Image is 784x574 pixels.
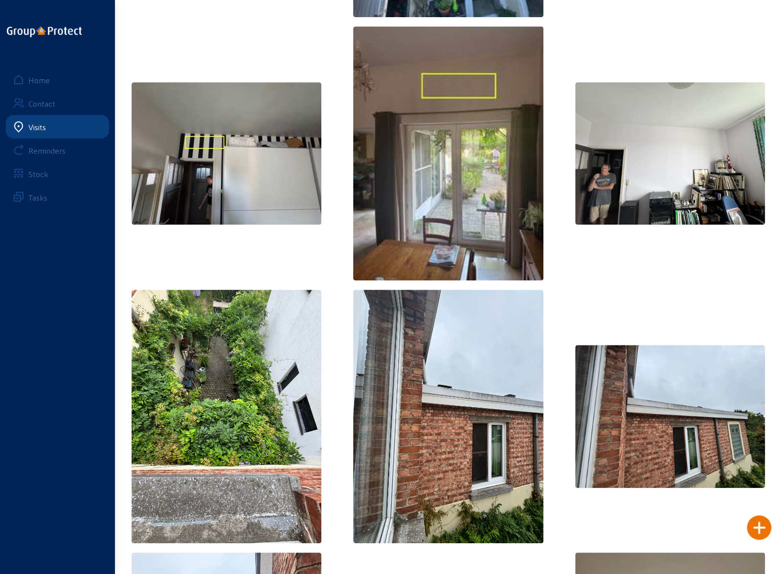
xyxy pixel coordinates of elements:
[6,68,109,92] a: Home
[7,26,82,37] img: logo-oneline.png
[575,82,765,225] img: 8b69dbb2-ecad-24d4-0373-4c014f07ce18.jpeg
[6,185,109,209] a: Tasks
[6,138,109,162] a: Reminders
[575,345,765,488] img: 05ebf029-03c2-3232-9dd7-62deb86ce50a.jpeg
[28,146,66,155] div: Reminders
[6,162,109,185] a: Stock
[6,115,109,138] a: Visits
[353,26,543,280] img: thb_2b11d501-0780-e2e4-2606-79f3a84b4672.jpeg
[28,169,48,179] div: Stock
[6,92,109,115] a: Contact
[28,75,50,85] div: Home
[28,99,55,108] div: Contact
[132,82,322,225] img: thb_9be1db51-f3ed-4cfd-c050-d91684d182d3.jpeg
[28,193,47,202] div: Tasks
[132,290,322,543] img: d6a2d986-2576-2fe4-6195-b044d04d5b2a.jpeg
[28,122,46,132] div: Visits
[353,290,543,543] img: 6c82f80b-b6ca-723e-d5e5-c60de3c3faa8.jpeg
